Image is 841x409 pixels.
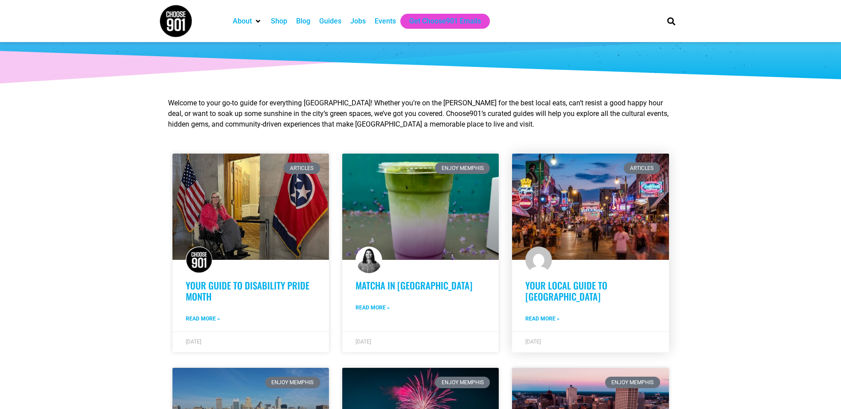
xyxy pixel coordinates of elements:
[284,162,320,174] div: Articles
[186,339,201,345] span: [DATE]
[409,16,481,27] a: Get Choose901 Emails
[265,377,320,388] div: Enjoy Memphis
[172,154,329,260] a: A person in a wheelchair, wearing a pink jacket, sits between the U.S. flag and the Tennessee sta...
[186,278,309,303] a: Your Guide to Disability Pride Month
[271,16,287,27] a: Shop
[356,278,473,292] a: Matcha in [GEOGRAPHIC_DATA]
[624,162,660,174] div: Articles
[350,16,366,27] a: Jobs
[605,377,660,388] div: Enjoy Memphis
[356,339,371,345] span: [DATE]
[186,247,212,273] img: Choose901
[512,154,669,260] a: Crowd of people walk along a busy street lined with neon signs, bars, and restaurants at dusk und...
[525,278,607,303] a: Your Local Guide to [GEOGRAPHIC_DATA]
[228,14,652,29] nav: Main nav
[296,16,310,27] a: Blog
[525,339,541,345] span: [DATE]
[186,315,220,323] a: Read more about Your Guide to Disability Pride Month
[435,162,490,174] div: Enjoy Memphis
[233,16,252,27] a: About
[375,16,396,27] a: Events
[664,14,678,28] div: Search
[342,154,499,260] a: A plastic cup with a layered Matcha drink featuring green, white, and purple colors, placed on a ...
[228,14,266,29] div: About
[356,247,382,273] img: Lulu Abdun
[525,315,559,323] a: Read more about Your Local Guide to Downtown Memphis
[319,16,341,27] a: Guides
[435,377,490,388] div: Enjoy Memphis
[168,98,673,130] p: Welcome to your go-to guide for everything [GEOGRAPHIC_DATA]! Whether you’re on the [PERSON_NAME]...
[356,304,390,312] a: Read more about Matcha in Memphis
[525,247,552,273] img: Miles Thomas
